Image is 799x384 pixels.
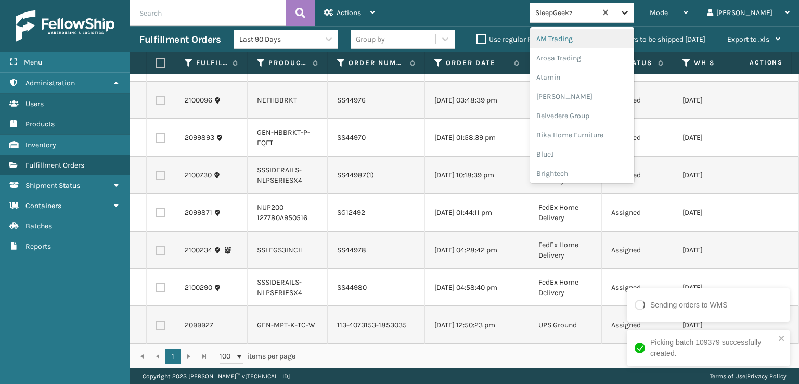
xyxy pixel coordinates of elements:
[530,145,634,164] div: BlueJ
[602,194,673,232] td: Assigned
[530,29,634,48] div: AM Trading
[328,306,425,344] td: 113-4073153-1853035
[602,232,673,269] td: Assigned
[239,34,320,45] div: Last 90 Days
[257,321,315,329] a: GEN-MPT-K-TC-W
[673,157,777,194] td: [DATE]
[185,170,212,181] a: 2100730
[185,245,212,255] a: 2100234
[673,194,777,232] td: [DATE]
[165,349,181,364] a: 1
[349,58,405,68] label: Order Number
[425,82,529,119] td: [DATE] 03:48:39 pm
[650,300,728,311] div: Sending orders to WMS
[185,208,212,218] a: 2099871
[673,269,777,306] td: [DATE]
[529,82,602,119] td: FedEx Home Delivery
[602,306,673,344] td: Assigned
[257,203,307,222] a: NUP200 127780A950516
[530,125,634,145] div: Bika Home Furniture
[446,58,509,68] label: Order Date
[530,48,634,68] div: Arosa Trading
[328,82,425,119] td: SS44976
[328,194,425,232] td: SG12492
[25,161,84,170] span: Fulfillment Orders
[257,165,302,185] a: SSSIDERAILS-NLPSERIESX4
[650,337,775,359] div: Picking batch 109379 successfully created.
[337,8,361,17] span: Actions
[529,269,602,306] td: FedEx Home Delivery
[425,119,529,157] td: [DATE] 01:58:39 pm
[530,87,634,106] div: [PERSON_NAME]
[328,269,425,306] td: SS44980
[778,334,785,344] button: close
[257,96,297,105] a: NEFHBBRKT
[530,106,634,125] div: Belvedere Group
[25,181,80,190] span: Shipment Status
[425,269,529,306] td: [DATE] 04:58:40 pm
[257,278,302,297] a: SSSIDERAILS-NLPSERIESX4
[268,58,307,68] label: Product SKU
[425,306,529,344] td: [DATE] 12:50:23 pm
[602,269,673,306] td: Assigned
[476,35,583,44] label: Use regular Palletizing mode
[530,68,634,87] div: Atamin
[310,351,788,362] div: 1 - 10 of 10 items
[529,194,602,232] td: FedEx Home Delivery
[24,58,42,67] span: Menu
[257,246,303,254] a: SSLEGS3INCH
[604,35,705,44] label: Orders to be shipped [DATE]
[139,33,221,46] h3: Fulfillment Orders
[425,194,529,232] td: [DATE] 01:44:11 pm
[673,232,777,269] td: [DATE]
[535,7,597,18] div: SleepGeekz
[529,232,602,269] td: FedEx Home Delivery
[328,232,425,269] td: SS44978
[602,82,673,119] td: Assigned
[25,222,52,231] span: Batches
[623,58,653,68] label: Status
[196,58,227,68] label: Fulfillment Order Id
[650,8,668,17] span: Mode
[143,368,290,384] p: Copyright 2023 [PERSON_NAME]™ v [TECHNICAL_ID]
[25,120,55,129] span: Products
[328,119,425,157] td: SS44970
[356,34,385,45] div: Group by
[16,10,114,42] img: logo
[425,232,529,269] td: [DATE] 04:28:42 pm
[602,157,673,194] td: Assigned
[425,157,529,194] td: [DATE] 10:18:39 pm
[25,201,61,210] span: Containers
[673,119,777,157] td: [DATE]
[25,99,44,108] span: Users
[185,320,213,330] a: 2099927
[185,283,212,293] a: 2100290
[185,133,214,143] a: 2099893
[529,157,602,194] td: FedEx Home Delivery
[328,157,425,194] td: SS44987(1)
[529,119,602,157] td: FedEx Home Delivery
[727,35,769,44] span: Export to .xls
[220,349,295,364] span: items per page
[25,242,51,251] span: Reports
[25,140,56,149] span: Inventory
[694,58,757,68] label: WH Ship By Date
[602,119,673,157] td: Assigned
[717,54,789,71] span: Actions
[530,164,634,183] div: Brightech
[220,351,235,362] span: 100
[185,95,212,106] a: 2100096
[529,306,602,344] td: UPS Ground
[257,128,310,147] a: GEN-HBBRKT-P-EQFT
[25,79,75,87] span: Administration
[673,82,777,119] td: [DATE]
